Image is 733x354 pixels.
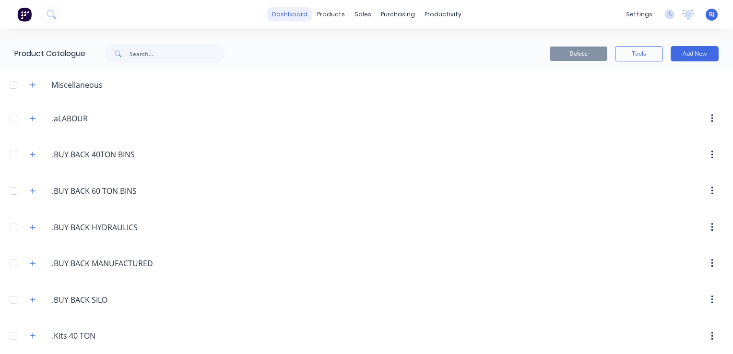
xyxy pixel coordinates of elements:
div: settings [621,7,657,22]
input: Enter category name [52,258,166,269]
input: Search... [130,44,225,63]
div: productivity [420,7,466,22]
div: products [312,7,350,22]
span: BJ [709,10,715,19]
button: Add New [671,46,719,61]
a: dashboard [267,7,312,22]
input: Enter category name [52,185,166,197]
input: Enter category name [52,222,166,233]
button: Tools [615,46,663,61]
input: Enter category name [52,330,166,342]
div: purchasing [376,7,420,22]
input: Enter category name [52,149,166,160]
button: Delete [550,47,607,61]
img: Factory [17,7,32,22]
div: Miscellaneous [44,79,110,91]
div: sales [350,7,376,22]
input: Enter category name [52,294,166,306]
input: Enter category name [52,113,166,124]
